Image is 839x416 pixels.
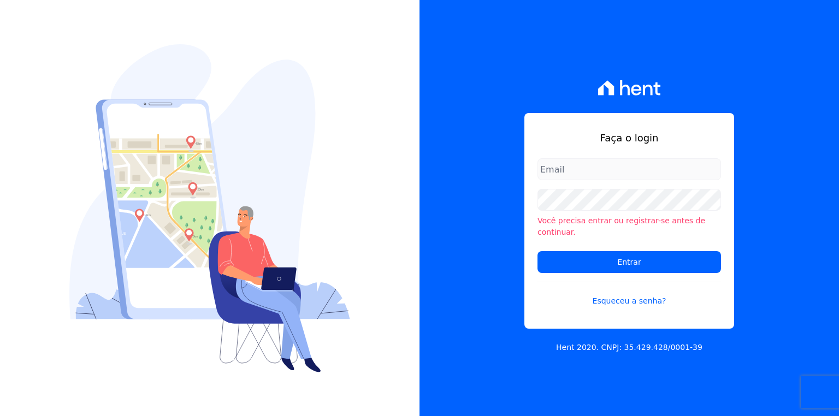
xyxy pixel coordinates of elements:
[537,158,721,180] input: Email
[537,130,721,145] h1: Faça o login
[69,44,350,372] img: Login
[556,342,702,353] p: Hent 2020. CNPJ: 35.429.428/0001-39
[537,215,721,238] li: Você precisa entrar ou registrar-se antes de continuar.
[537,282,721,307] a: Esqueceu a senha?
[537,251,721,273] input: Entrar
